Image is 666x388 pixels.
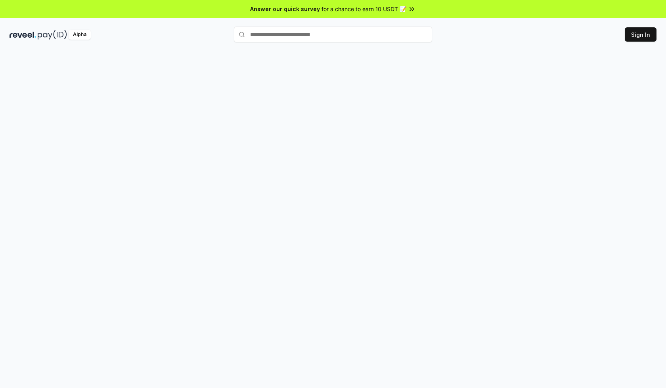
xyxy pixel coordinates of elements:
[250,5,320,13] span: Answer our quick survey
[625,27,656,42] button: Sign In
[38,30,67,40] img: pay_id
[322,5,406,13] span: for a chance to earn 10 USDT 📝
[69,30,91,40] div: Alpha
[10,30,36,40] img: reveel_dark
